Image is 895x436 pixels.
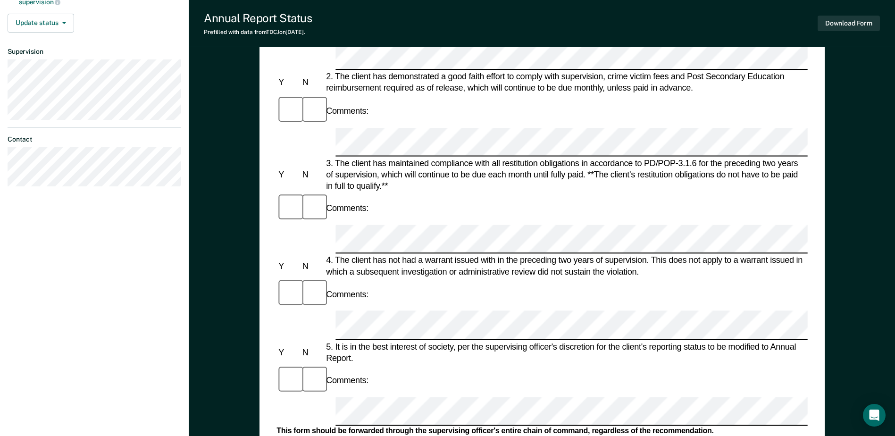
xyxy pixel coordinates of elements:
[276,169,300,180] div: Y
[276,346,300,358] div: Y
[204,11,312,25] div: Annual Report Status
[8,14,74,33] button: Update status
[863,404,886,427] div: Open Intercom Messenger
[324,341,808,363] div: 5. It is in the best interest of society, per the supervising officer's discretion for the client...
[8,48,181,56] dt: Supervision
[8,135,181,143] dt: Contact
[300,77,324,88] div: N
[324,157,808,192] div: 3. The client has maintained compliance with all restitution obligations in accordance to PD/POP-...
[276,77,300,88] div: Y
[324,71,808,94] div: 2. The client has demonstrated a good faith effort to comply with supervision, crime victim fees ...
[324,255,808,277] div: 4. The client has not had a warrant issued with in the preceding two years of supervision. This d...
[324,289,370,300] div: Comments:
[324,202,370,214] div: Comments:
[324,105,370,117] div: Comments:
[276,260,300,272] div: Y
[300,260,324,272] div: N
[204,29,312,35] div: Prefilled with data from TDCJ on [DATE] .
[300,346,324,358] div: N
[818,16,880,31] button: Download Form
[300,169,324,180] div: N
[324,375,370,386] div: Comments:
